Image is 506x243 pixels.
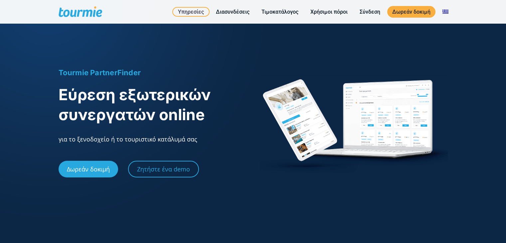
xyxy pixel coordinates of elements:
[355,8,385,16] a: Σύνδεση
[59,85,211,124] span: Εύρεση εξωτερικών συνεργατών online
[172,7,210,17] a: Υπηρεσίες
[387,6,435,18] a: Δωρεάν δοκιμή
[211,8,254,16] a: Διασυνδέσεις
[305,8,353,16] a: Χρήσιμοι πόροι
[59,135,197,143] span: για το ξενοδοχείο ή το τουριστικό κατάλυμά σας
[256,8,303,16] a: Τιμοκατάλογος
[128,161,199,177] a: Ζητήστε ένα demo
[59,68,141,77] span: Tourmie PartnerFinder
[59,161,118,177] a: Δωρεάν δοκιμή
